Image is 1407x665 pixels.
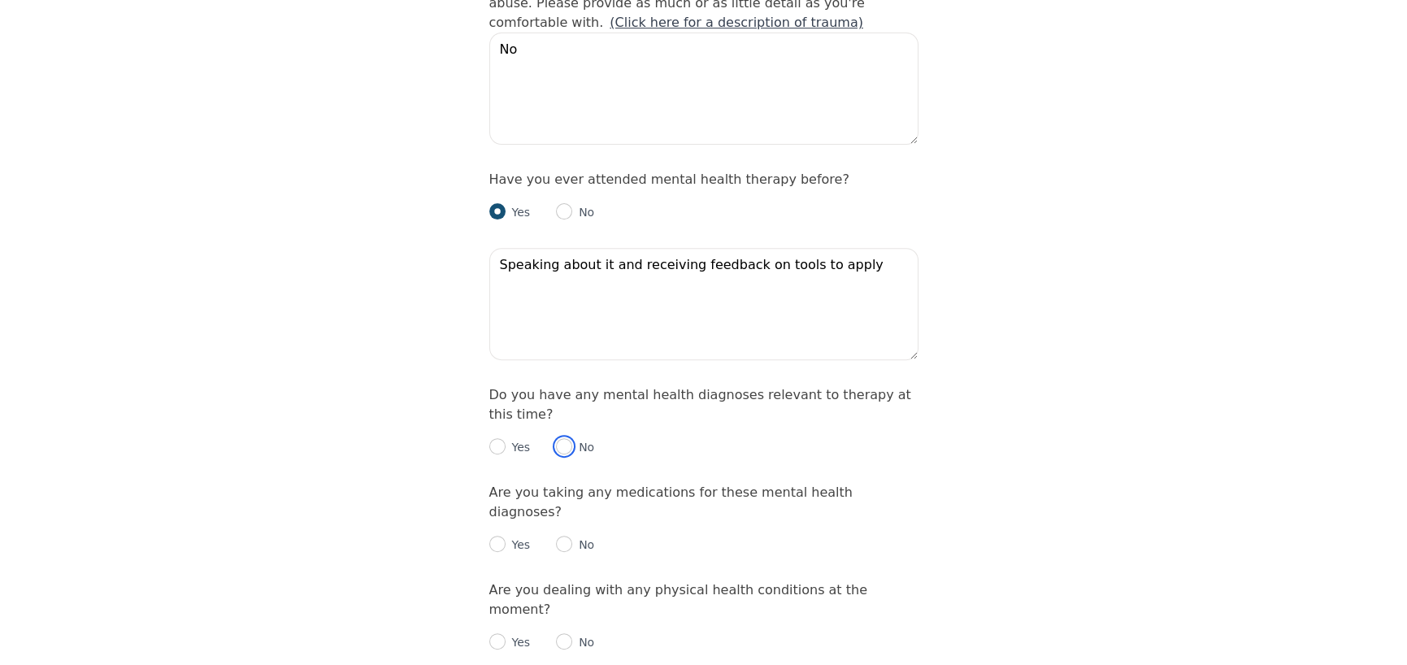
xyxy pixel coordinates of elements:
[489,33,918,145] textarea: No
[489,387,911,422] label: Do you have any mental health diagnoses relevant to therapy at this time?
[610,15,863,30] a: (Click here for a description of trauma)
[506,537,531,553] p: Yes
[489,248,918,360] textarea: Speaking about it and receiving feedback on tools to apply
[572,439,594,455] p: No
[572,204,594,220] p: No
[489,485,853,519] label: Are you taking any medications for these mental health diagnoses?
[506,439,531,455] p: Yes
[506,204,531,220] p: Yes
[489,172,849,187] label: Have you ever attended mental health therapy before?
[506,634,531,650] p: Yes
[572,537,594,553] p: No
[489,582,867,617] label: Are you dealing with any physical health conditions at the moment?
[572,634,594,650] p: No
